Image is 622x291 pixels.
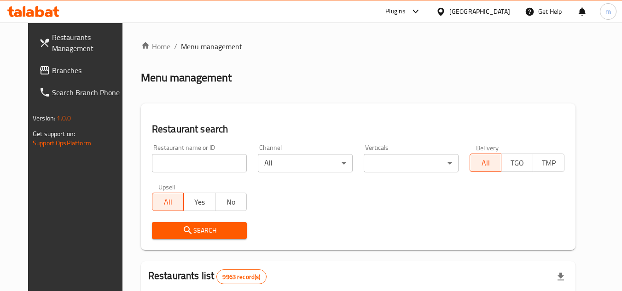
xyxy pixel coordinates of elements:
span: All [474,156,498,170]
div: Total records count [216,269,266,284]
button: Yes [183,193,215,211]
a: Search Branch Phone [32,81,132,103]
nav: breadcrumb [141,41,575,52]
button: All [152,193,184,211]
li: / [174,41,177,52]
div: [GEOGRAPHIC_DATA] [449,6,510,17]
button: Search [152,222,247,239]
div: Plugins [385,6,406,17]
div: All [258,154,353,172]
button: No [215,193,247,211]
a: Restaurants Management [32,26,132,59]
span: Version: [33,112,55,124]
span: Restaurants Management [52,32,125,54]
div: ​ [364,154,459,172]
span: 1.0.0 [57,112,71,124]
button: TGO [501,154,533,172]
span: Menu management [181,41,242,52]
div: Export file [550,266,572,288]
a: Support.OpsPlatform [33,137,91,149]
h2: Restaurant search [152,122,564,136]
h2: Restaurants list [148,269,267,284]
label: Delivery [476,144,499,151]
a: Branches [32,59,132,81]
span: Search [159,225,239,236]
span: All [156,195,180,209]
span: 9963 record(s) [217,273,266,281]
span: No [219,195,243,209]
span: Yes [187,195,211,209]
label: Upsell [158,183,175,190]
a: Home [141,41,170,52]
input: Search for restaurant name or ID.. [152,154,247,172]
span: TGO [505,156,529,170]
span: TMP [537,156,561,170]
h2: Menu management [141,70,232,85]
span: m [605,6,611,17]
span: Branches [52,65,125,76]
span: Get support on: [33,128,75,140]
button: TMP [533,154,564,172]
span: Search Branch Phone [52,87,125,98]
button: All [470,154,501,172]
